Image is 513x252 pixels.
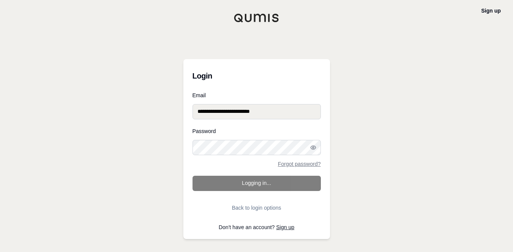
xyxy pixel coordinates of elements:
[234,13,280,22] img: Qumis
[193,200,321,215] button: Back to login options
[276,224,294,230] a: Sign up
[278,161,320,167] a: Forgot password?
[193,93,321,98] label: Email
[193,128,321,134] label: Password
[193,68,321,83] h3: Login
[481,8,501,14] a: Sign up
[193,225,321,230] p: Don't have an account?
